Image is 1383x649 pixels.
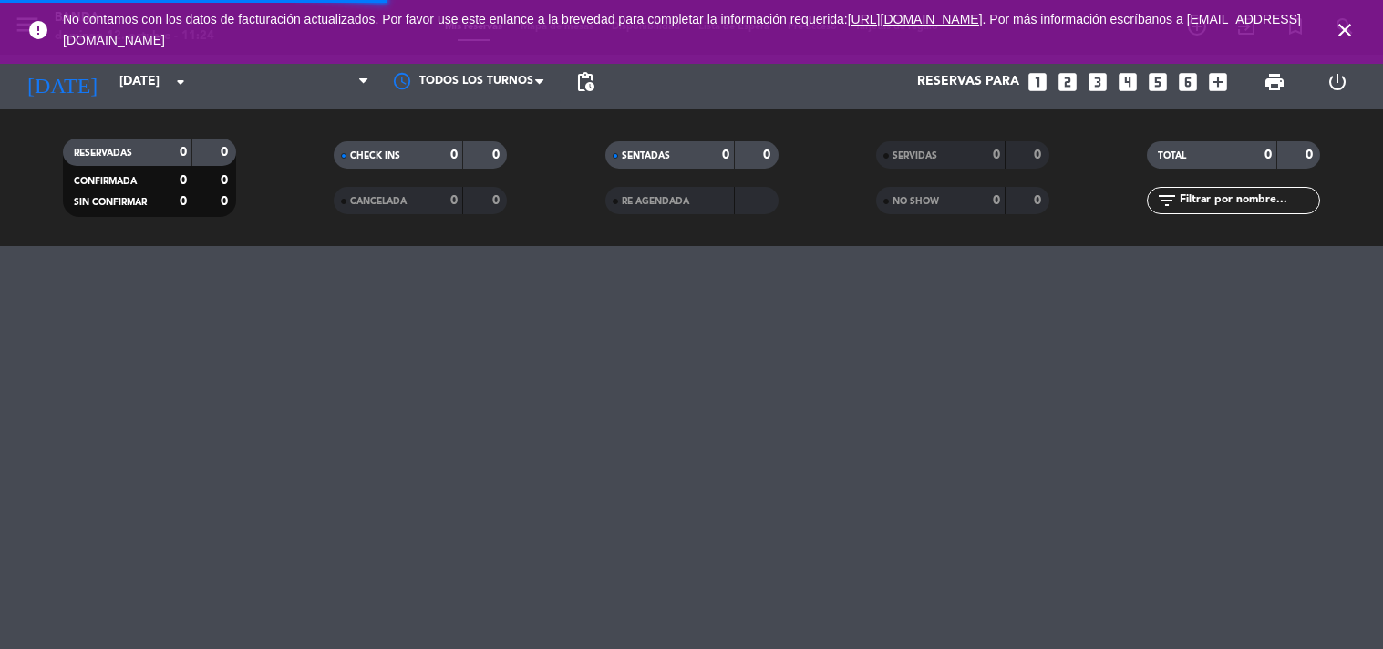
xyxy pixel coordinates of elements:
[350,151,400,160] span: CHECK INS
[893,197,939,206] span: NO SHOW
[1334,19,1356,41] i: close
[1158,151,1186,160] span: TOTAL
[1264,71,1285,93] span: print
[492,194,503,207] strong: 0
[27,19,49,41] i: error
[893,151,937,160] span: SERVIDAS
[574,71,596,93] span: pending_actions
[1026,70,1049,94] i: looks_one
[1034,149,1045,161] strong: 0
[763,149,774,161] strong: 0
[1116,70,1140,94] i: looks_4
[180,195,187,208] strong: 0
[1206,70,1230,94] i: add_box
[74,149,132,158] span: RESERVADAS
[622,151,670,160] span: SENTADAS
[221,174,232,187] strong: 0
[1306,149,1316,161] strong: 0
[221,195,232,208] strong: 0
[63,12,1301,47] span: No contamos con los datos de facturación actualizados. Por favor use este enlance a la brevedad p...
[993,194,1000,207] strong: 0
[492,149,503,161] strong: 0
[221,146,232,159] strong: 0
[1264,149,1272,161] strong: 0
[722,149,729,161] strong: 0
[180,146,187,159] strong: 0
[180,174,187,187] strong: 0
[993,149,1000,161] strong: 0
[1326,71,1348,93] i: power_settings_new
[1086,70,1109,94] i: looks_3
[1034,194,1045,207] strong: 0
[74,177,137,186] span: CONFIRMADA
[848,12,983,26] a: [URL][DOMAIN_NAME]
[350,197,407,206] span: CANCELADA
[14,62,110,102] i: [DATE]
[1056,70,1079,94] i: looks_two
[450,194,458,207] strong: 0
[917,75,1019,89] span: Reservas para
[63,12,1301,47] a: . Por más información escríbanos a [EMAIL_ADDRESS][DOMAIN_NAME]
[622,197,689,206] span: RE AGENDADA
[170,71,191,93] i: arrow_drop_down
[1146,70,1170,94] i: looks_5
[1176,70,1200,94] i: looks_6
[1156,190,1178,211] i: filter_list
[74,198,147,207] span: SIN CONFIRMAR
[450,149,458,161] strong: 0
[1306,55,1369,109] div: LOG OUT
[1178,191,1319,211] input: Filtrar por nombre...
